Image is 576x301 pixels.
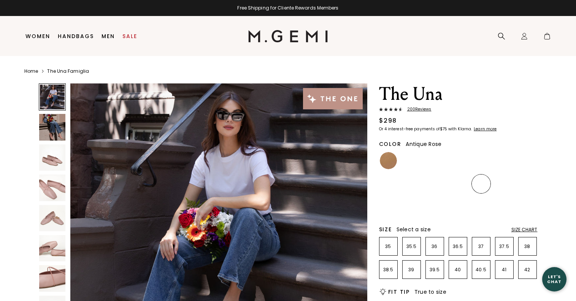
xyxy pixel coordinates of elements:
[25,33,50,39] a: Women
[39,235,65,261] img: The Una
[122,33,137,39] a: Sale
[406,140,441,148] span: Antique Rose
[403,175,420,192] img: Gunmetal
[519,152,536,169] img: Gold
[403,152,420,169] img: Leopard Print
[379,107,538,113] a: 200Reviews
[472,243,490,250] p: 37
[472,267,490,273] p: 40.5
[542,274,566,284] div: Let's Chat
[379,267,397,273] p: 38.5
[449,152,467,169] img: Cocoa
[511,227,538,233] div: Size Chart
[379,243,397,250] p: 35
[414,288,446,296] span: True to size
[39,114,65,140] img: The Una
[102,33,115,39] a: Men
[519,243,536,250] p: 38
[473,152,490,169] img: Midnight Blue
[380,152,397,169] img: Light Tan
[473,127,497,131] a: Learn more
[495,243,513,250] p: 37.5
[397,226,431,233] span: Select a size
[426,152,443,169] img: Black
[379,226,392,232] h2: Size
[58,33,94,39] a: Handbags
[495,267,513,273] p: 41
[426,243,444,250] p: 36
[388,289,410,295] h2: Fit Tip
[426,267,444,273] p: 39.5
[449,267,467,273] p: 40
[519,175,536,192] img: Ballerina Pink
[448,126,473,132] klarna-placement-style-body: with Klarna
[403,267,420,273] p: 39
[519,267,536,273] p: 42
[496,175,513,192] img: Ecru
[39,175,65,201] img: The Una
[440,126,447,132] klarna-placement-style-amount: $75
[248,30,328,42] img: M.Gemi
[426,175,443,192] img: Military
[496,152,513,169] img: Burgundy
[380,175,397,192] img: Silver
[379,116,397,125] div: $298
[379,83,538,105] h1: The Una
[403,107,432,112] span: 200 Review s
[39,265,65,291] img: The Una
[403,243,420,250] p: 35.5
[303,88,362,109] img: The One tag
[473,175,490,192] img: Antique Rose
[24,68,38,74] a: Home
[39,205,65,231] img: The Una
[380,199,397,216] img: Navy
[379,126,440,132] klarna-placement-style-body: Or 4 interest-free payments of
[449,175,467,192] img: Chocolate
[47,68,89,74] a: The Una Famiglia
[39,144,65,171] img: The Una
[449,243,467,250] p: 36.5
[474,126,497,132] klarna-placement-style-cta: Learn more
[379,141,401,147] h2: Color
